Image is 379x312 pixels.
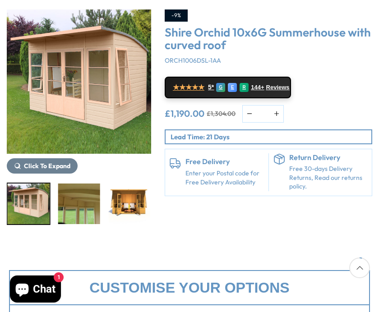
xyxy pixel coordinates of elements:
a: Enter your Postal code for Free Delivery Availability [185,169,264,187]
div: R [240,83,249,92]
span: Reviews [266,84,290,91]
div: 6 / 12 [7,9,151,174]
div: 8 / 12 [107,183,151,225]
a: ★★★★★ 5* G E R 144+ Reviews [165,77,291,98]
span: Click To Expand [24,162,70,170]
img: Shire Orchid 10x6G Summerhouse with curved roof - Best Shed [7,9,151,154]
div: 6 / 12 [7,183,51,225]
del: £1,304.00 [207,110,236,117]
h6: Return Delivery [289,154,368,162]
span: 144+ [251,84,264,91]
div: 7 / 12 [57,183,101,225]
button: Click To Expand [7,158,78,174]
p: Lead Time: 21 Days [171,132,371,142]
div: -9% [165,9,188,22]
div: G [216,83,225,92]
img: DSCF0352_0de0f63c-5f8f-419c-880d-dbe8c23a857a_200x200.jpg [58,184,100,224]
img: 5019804118878-Orchid-1a_a6f96994-926d-40a1-b6f6-3cde8d988634_200x200.jpg [8,184,50,224]
h3: Shire Orchid 10x6G Summerhouse with curved roof [165,26,372,52]
span: ORCH1006DSL-1AA [165,56,221,64]
div: E [228,83,237,92]
ins: £1,190.00 [165,109,204,118]
inbox-online-store-chat: Shopify online store chat [7,275,64,305]
img: Orchid10x6000openlifestyle_fbaafdbd-2bf7-42ec-82af-5ac9c69274f1_200x200.jpg [108,184,150,224]
span: ★★★★★ [173,83,204,92]
p: Free 30-days Delivery Returns, Read our returns policy. [289,165,368,191]
h6: Free Delivery [185,158,264,166]
div: Customise your options [9,270,370,306]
